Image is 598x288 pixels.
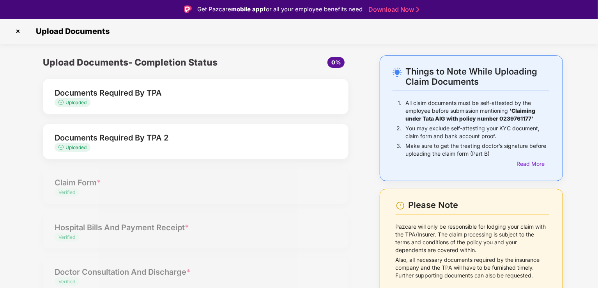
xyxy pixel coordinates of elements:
[517,160,549,168] div: Read More
[396,201,405,210] img: svg+xml;base64,PHN2ZyBpZD0iV2FybmluZ18tXzI0eDI0IiBkYXRhLW5hbWU9Ildhcm5pbmcgLSAyNHgyNCIgeG1sbnM9Im...
[55,87,313,99] div: Documents Required By TPA
[405,142,549,158] p: Make sure to get the treating doctor’s signature before uploading the claim form (Part B)
[28,27,113,36] span: Upload Documents
[396,142,402,158] p: 3.
[55,132,313,144] div: Documents Required By TPA 2
[58,145,65,150] img: svg+xml;base64,PHN2ZyB4bWxucz0iaHR0cDovL3d3dy53My5vcmcvMjAwMC9zdmciIHdpZHRoPSIxMy4zMzMiIGhlaWdodD...
[65,144,87,150] span: Uploaded
[231,5,264,13] strong: mobile app
[396,223,549,254] p: Pazcare will only be responsible for lodging your claim with the TPA/Insurer. The claim processin...
[393,68,402,77] img: svg+xml;base64,PHN2ZyB4bWxucz0iaHR0cDovL3d3dy53My5vcmcvMjAwMC9zdmciIHdpZHRoPSIyNC4wOTMiIGhlaWdodD...
[368,5,417,14] a: Download Now
[396,256,549,279] p: Also, all necessary documents required by the insurance company and the TPA will have to be furni...
[405,66,549,87] div: Things to Note While Uploading Claim Documents
[43,55,246,69] div: Upload Documents- Completion Status
[409,200,549,210] div: Please Note
[197,5,363,14] div: Get Pazcare for all your employee benefits need
[184,5,192,13] img: Logo
[405,99,549,123] p: All claim documents must be self-attested by the employee before submission mentioning
[65,100,87,105] span: Uploaded
[58,100,65,105] img: svg+xml;base64,PHN2ZyB4bWxucz0iaHR0cDovL3d3dy53My5vcmcvMjAwMC9zdmciIHdpZHRoPSIxMy4zMzMiIGhlaWdodD...
[416,5,419,14] img: Stroke
[405,124,549,140] p: You may exclude self-attesting your KYC document, claim form and bank account proof.
[396,124,402,140] p: 2.
[398,99,402,123] p: 1.
[12,25,24,37] img: svg+xml;base64,PHN2ZyBpZD0iQ3Jvc3MtMzJ4MzIiIHhtbG5zPSJodHRwOi8vd3d3LnczLm9yZy8yMDAwL3N2ZyIgd2lkdG...
[331,59,341,66] span: 0%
